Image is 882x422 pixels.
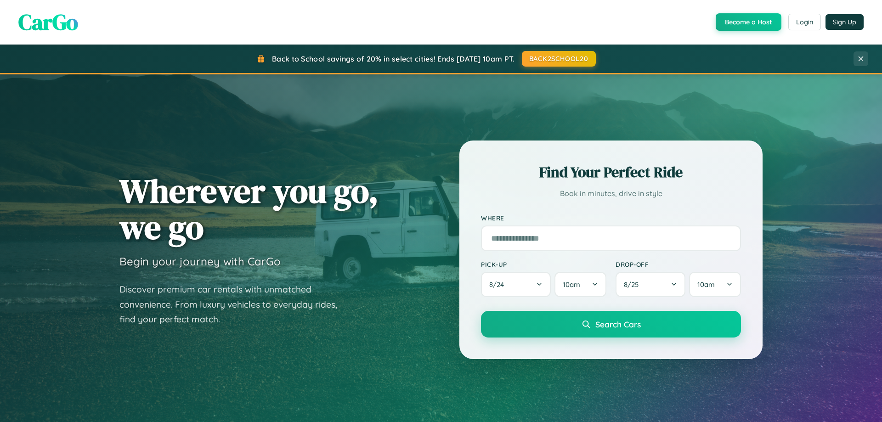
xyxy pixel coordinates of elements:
label: Drop-off [616,260,741,268]
button: 10am [689,272,741,297]
h1: Wherever you go, we go [119,173,379,245]
label: Where [481,214,741,222]
h3: Begin your journey with CarGo [119,254,281,268]
label: Pick-up [481,260,606,268]
span: CarGo [18,7,78,37]
button: Login [788,14,821,30]
button: 10am [554,272,606,297]
button: 8/24 [481,272,551,297]
p: Book in minutes, drive in style [481,187,741,200]
span: Back to School savings of 20% in select cities! Ends [DATE] 10am PT. [272,54,514,63]
span: 8 / 25 [624,280,643,289]
button: BACK2SCHOOL20 [522,51,596,67]
button: Search Cars [481,311,741,338]
p: Discover premium car rentals with unmatched convenience. From luxury vehicles to everyday rides, ... [119,282,349,327]
button: 8/25 [616,272,685,297]
span: Search Cars [595,319,641,329]
button: Sign Up [825,14,864,30]
button: Become a Host [716,13,781,31]
span: 10am [563,280,580,289]
span: 8 / 24 [489,280,509,289]
h2: Find Your Perfect Ride [481,162,741,182]
span: 10am [697,280,715,289]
